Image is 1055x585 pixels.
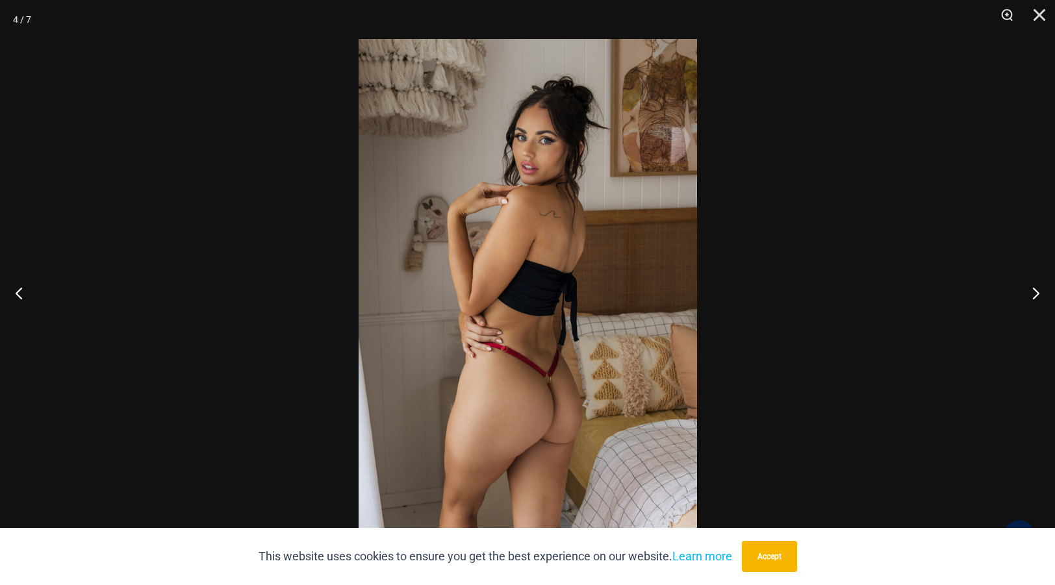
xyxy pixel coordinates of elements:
p: This website uses cookies to ensure you get the best experience on our website. [259,547,732,566]
button: Accept [742,541,797,572]
img: Carla Red 6002 Bottom 04 [359,39,697,546]
button: Next [1006,260,1055,325]
div: 4 / 7 [13,10,31,29]
a: Learn more [672,549,732,563]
